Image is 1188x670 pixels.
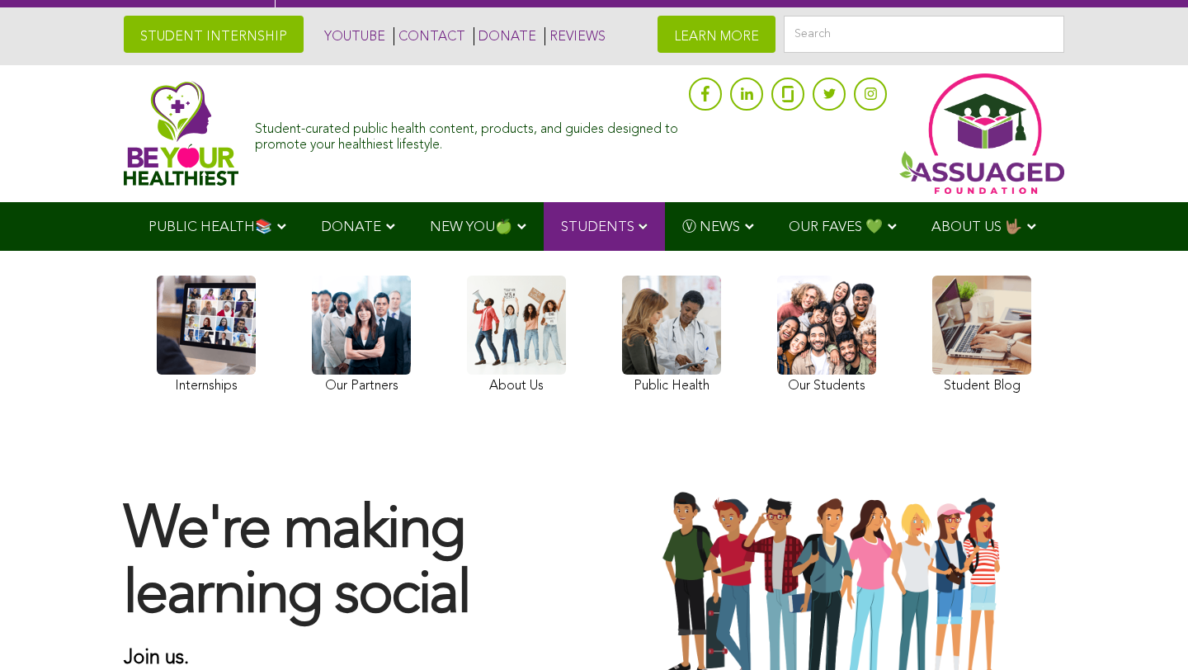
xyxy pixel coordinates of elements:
h1: We're making learning social [124,499,577,630]
span: OUR FAVES 💚 [789,220,883,234]
a: DONATE [474,27,536,45]
img: glassdoor [782,86,794,102]
a: LEARN MORE [658,16,775,53]
span: STUDENTS [561,220,634,234]
strong: Join us. [124,649,189,668]
div: Navigation Menu [124,202,1064,251]
a: REVIEWS [544,27,606,45]
span: PUBLIC HEALTH📚 [148,220,272,234]
span: Ⓥ NEWS [682,220,740,234]
img: Assuaged App [899,73,1064,194]
span: DONATE [321,220,381,234]
a: YOUTUBE [320,27,385,45]
a: STUDENT INTERNSHIP [124,16,304,53]
input: Search [784,16,1064,53]
span: NEW YOU🍏 [430,220,512,234]
img: Assuaged [124,81,238,186]
div: Student-curated public health content, products, and guides designed to promote your healthiest l... [255,114,681,153]
a: CONTACT [394,27,465,45]
span: ABOUT US 🤟🏽 [931,220,1022,234]
iframe: Chat Widget [1105,591,1188,670]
